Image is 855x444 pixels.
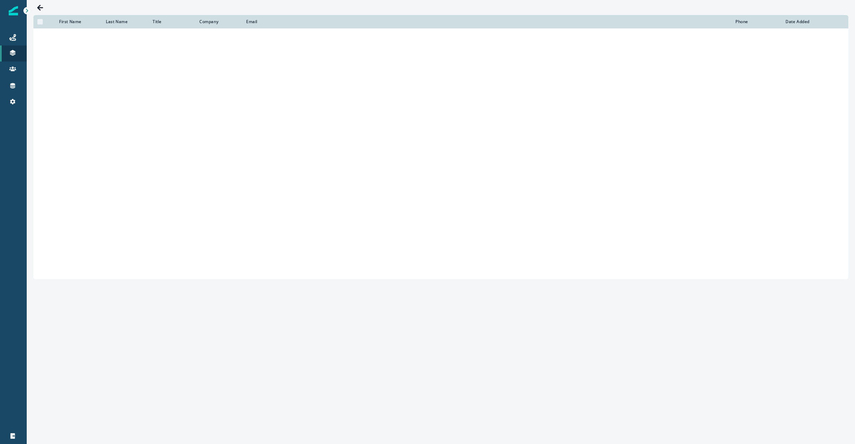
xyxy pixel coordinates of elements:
[59,19,98,24] div: First Name
[735,19,778,24] div: Phone
[106,19,145,24] div: Last Name
[9,6,18,15] img: Inflection
[246,19,727,24] div: Email
[153,19,191,24] div: Title
[33,1,47,14] button: Go back
[199,19,238,24] div: Company
[786,19,828,24] div: Date Added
